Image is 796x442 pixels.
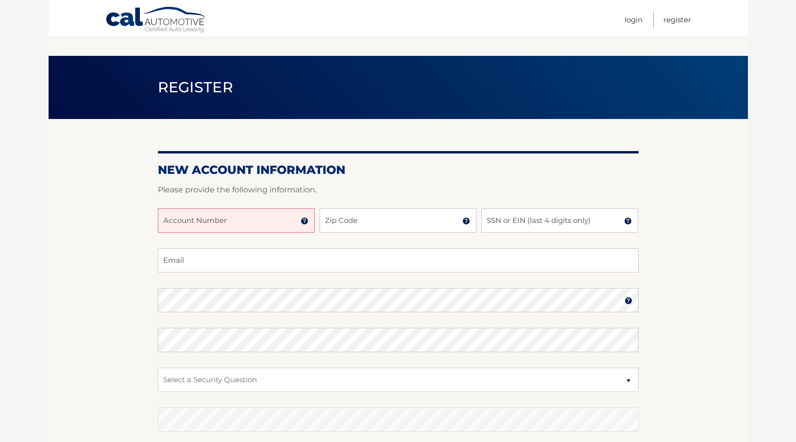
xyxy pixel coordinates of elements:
[663,12,691,28] a: Register
[320,208,476,233] input: Zip Code
[301,217,308,225] img: tooltip.svg
[158,78,234,96] span: Register
[625,297,632,305] img: tooltip.svg
[481,208,638,233] input: SSN or EIN (last 4 digits only)
[158,183,639,197] p: Please provide the following information.
[158,248,639,272] input: Email
[158,208,315,233] input: Account Number
[105,6,207,34] a: Cal Automotive
[158,163,639,177] h2: New Account Information
[624,217,632,225] img: tooltip.svg
[625,12,643,28] a: Login
[462,217,470,225] img: tooltip.svg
